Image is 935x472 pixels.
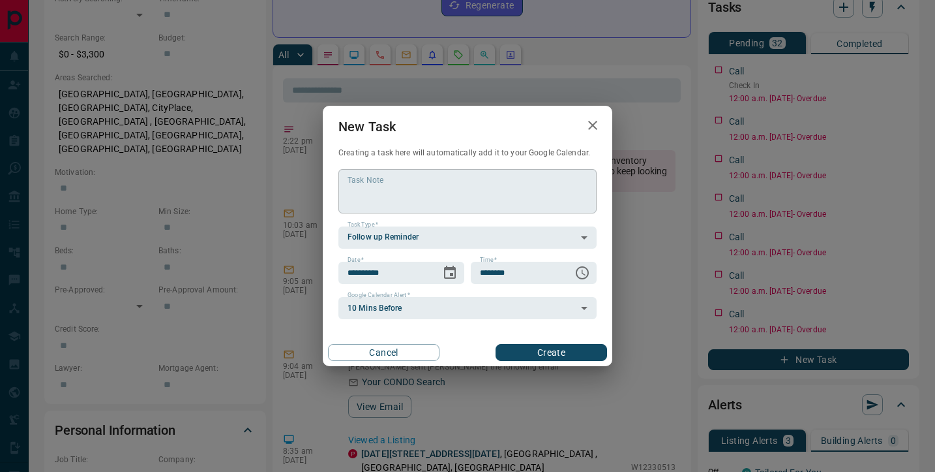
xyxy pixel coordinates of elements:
button: Cancel [328,344,439,361]
p: Creating a task here will automatically add it to your Google Calendar. [338,148,597,159]
label: Google Calendar Alert [348,291,410,300]
div: Follow up Reminder [338,227,597,249]
button: Choose time, selected time is 6:00 AM [569,260,595,286]
label: Time [480,256,497,264]
div: 10 Mins Before [338,297,597,319]
label: Task Type [348,221,378,229]
button: Create [496,344,607,361]
button: Choose date, selected date is Sep 11, 2025 [437,260,463,286]
h2: New Task [323,106,411,148]
label: Date [348,256,364,264]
